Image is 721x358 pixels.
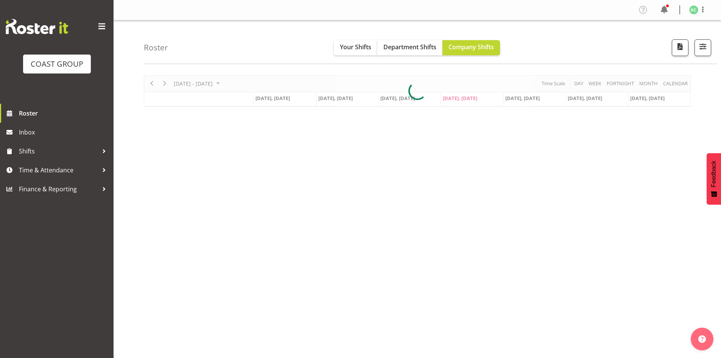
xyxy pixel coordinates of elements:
[442,40,500,55] button: Company Shifts
[340,43,371,51] span: Your Shifts
[698,335,706,343] img: help-xxl-2.png
[710,161,717,187] span: Feedback
[19,145,98,157] span: Shifts
[448,43,494,51] span: Company Shifts
[144,43,168,52] h4: Roster
[6,19,68,34] img: Rosterit website logo
[689,5,698,14] img: katongo-chituta1136.jpg
[19,183,98,195] span: Finance & Reporting
[31,58,83,70] div: COAST GROUP
[695,39,711,56] button: Filter Shifts
[334,40,377,55] button: Your Shifts
[383,43,436,51] span: Department Shifts
[377,40,442,55] button: Department Shifts
[19,127,110,138] span: Inbox
[707,153,721,205] button: Feedback - Show survey
[19,164,98,176] span: Time & Attendance
[19,108,110,119] span: Roster
[672,39,688,56] button: Download a PDF of the roster according to the set date range.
